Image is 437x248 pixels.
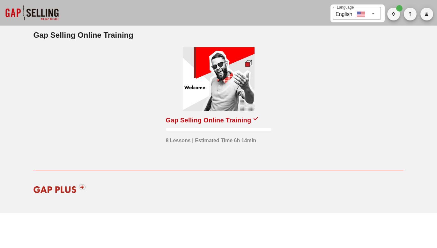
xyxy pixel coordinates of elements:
div: 8 Lessons | Estimated Time 6h 14min [166,134,256,144]
div: Gap Selling Online Training [166,115,251,125]
div: English [336,9,352,18]
div: LanguageEnglish [333,7,381,20]
img: gap-plus-logo-red.svg [29,179,90,198]
h2: Gap Selling Online Training [33,29,404,41]
span: Badge [396,5,403,12]
label: Language [337,5,354,10]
